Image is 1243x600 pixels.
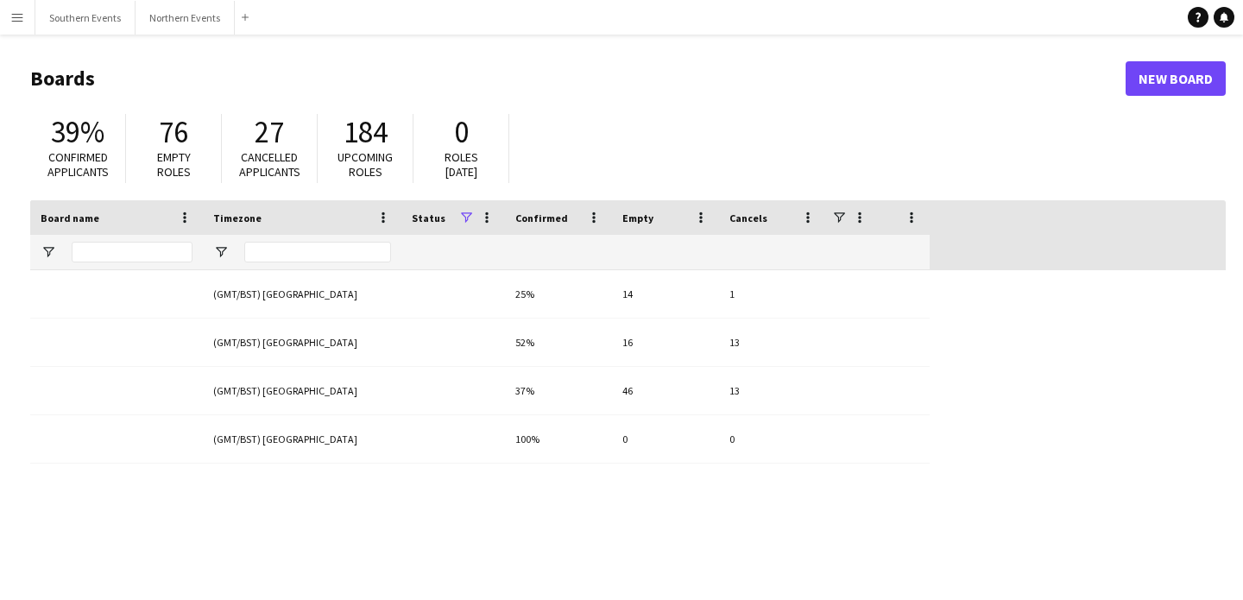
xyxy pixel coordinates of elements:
input: Timezone Filter Input [244,242,391,262]
span: 184 [344,113,388,151]
a: New Board [1126,61,1226,96]
div: 52% [505,319,612,366]
div: (GMT/BST) [GEOGRAPHIC_DATA] [203,367,401,414]
div: (GMT/BST) [GEOGRAPHIC_DATA] [203,270,401,318]
div: (GMT/BST) [GEOGRAPHIC_DATA] [203,415,401,463]
button: Open Filter Menu [41,244,56,260]
span: Cancelled applicants [239,149,300,180]
span: Confirmed [515,212,568,224]
span: 76 [159,113,188,151]
span: 27 [255,113,284,151]
div: 25% [505,270,612,318]
button: Open Filter Menu [213,244,229,260]
div: 16 [612,319,719,366]
button: Southern Events [35,1,136,35]
div: 37% [505,367,612,414]
span: 0 [454,113,469,151]
span: Status [412,212,445,224]
button: Northern Events [136,1,235,35]
div: (GMT/BST) [GEOGRAPHIC_DATA] [203,319,401,366]
span: Timezone [213,212,262,224]
div: 13 [719,367,826,414]
div: 13 [719,319,826,366]
span: Empty roles [157,149,191,180]
span: Roles [DATE] [445,149,478,180]
input: Board name Filter Input [72,242,192,262]
span: Upcoming roles [338,149,393,180]
span: Empty [622,212,653,224]
span: Board name [41,212,99,224]
div: 0 [719,415,826,463]
div: 0 [612,415,719,463]
span: Confirmed applicants [47,149,109,180]
div: 100% [505,415,612,463]
span: Cancels [729,212,767,224]
div: 46 [612,367,719,414]
div: 1 [719,270,826,318]
span: 39% [51,113,104,151]
h1: Boards [30,66,1126,92]
div: 14 [612,270,719,318]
